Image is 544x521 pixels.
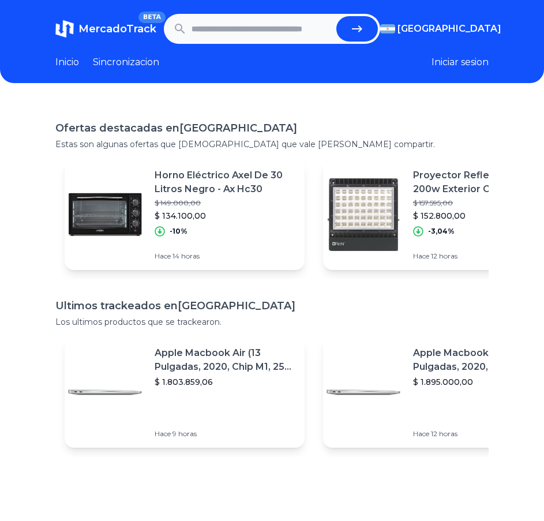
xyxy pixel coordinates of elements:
[380,24,395,33] img: Argentina
[65,174,145,255] img: Featured image
[55,20,156,38] a: MercadoTrackBETA
[155,346,295,374] p: Apple Macbook Air (13 Pulgadas, 2020, Chip M1, 256 Gb De Ssd, 8 Gb De Ram) - Plata
[138,12,166,23] span: BETA
[93,55,159,69] a: Sincronizacion
[155,210,295,222] p: $ 134.100,00
[397,22,501,36] span: [GEOGRAPHIC_DATA]
[432,55,489,69] button: Iniciar sesion
[155,252,295,261] p: Hace 14 horas
[323,174,404,255] img: Featured image
[55,120,489,136] h1: Ofertas destacadas en [GEOGRAPHIC_DATA]
[155,168,295,196] p: Horno Eléctrico Axel De 30 Litros Negro - Ax Hc30
[55,316,489,328] p: Los ultimos productos que se trackearon.
[380,22,489,36] button: [GEOGRAPHIC_DATA]
[155,429,295,438] p: Hace 9 horas
[155,198,295,208] p: $ 149.000,00
[55,298,489,314] h1: Ultimos trackeados en [GEOGRAPHIC_DATA]
[323,352,404,433] img: Featured image
[170,227,187,236] p: -10%
[65,337,305,448] a: Featured imageApple Macbook Air (13 Pulgadas, 2020, Chip M1, 256 Gb De Ssd, 8 Gb De Ram) - Plata$...
[65,352,145,433] img: Featured image
[55,138,489,150] p: Estas son algunas ofertas que [DEMOGRAPHIC_DATA] que vale [PERSON_NAME] compartir.
[65,159,305,270] a: Featured imageHorno Eléctrico Axel De 30 Litros Negro - Ax Hc30$ 149.000,00$ 134.100,00-10%Hace 1...
[55,55,79,69] a: Inicio
[78,23,156,35] span: MercadoTrack
[55,20,74,38] img: MercadoTrack
[155,376,295,388] p: $ 1.803.859,06
[428,227,455,236] p: -3,04%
